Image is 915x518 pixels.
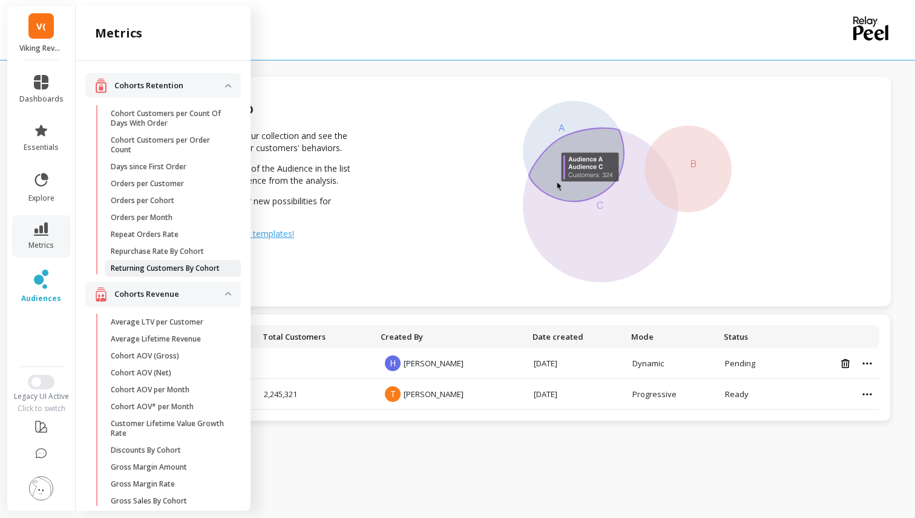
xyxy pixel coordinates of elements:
[257,325,375,348] th: Toggle SortBy
[95,25,142,42] h2: metrics
[95,287,107,302] img: navigation item icon
[725,389,781,400] div: Ready
[625,348,718,379] td: Dynamic
[111,385,189,395] p: Cohort AOV per Month
[19,94,64,104] span: dashboards
[526,348,626,379] td: [DATE]
[21,294,61,303] span: audiences
[385,386,401,402] span: T
[111,196,174,206] p: Orders per Cohort
[36,19,46,33] span: V(
[111,109,226,128] p: Cohort Customers per Count Of Days With Order
[111,334,201,344] p: Average Lifetime Revenue
[111,462,187,472] p: Gross Margin Amount
[95,78,107,93] img: navigation item icon
[7,404,76,413] div: Click to switch
[28,241,54,250] span: metrics
[7,392,76,401] div: Legacy UI Active
[111,368,171,378] p: Cohort AOV (Net)
[29,476,53,500] img: profile picture
[526,379,626,410] td: [DATE]
[111,230,179,239] p: Repeat Orders Rate
[111,247,204,256] p: Repurchase Rate By Cohort
[111,317,203,327] p: Average LTV per Customer
[111,496,187,506] p: Gross Sales By Cohort
[114,80,225,92] p: Cohorts Retention
[111,213,172,222] p: Orders per Month
[19,44,64,53] p: Viking Revolution (Essor)
[625,325,718,348] th: Toggle SortBy
[111,162,186,172] p: Days since First Order
[375,325,526,348] th: Toggle SortBy
[257,379,375,410] td: 2,245,321
[111,445,181,455] p: Discounts By Cohort
[24,143,59,152] span: essentials
[385,355,401,371] span: H
[111,402,194,412] p: Cohort AOV* per Month
[111,419,226,438] p: Customer Lifetime Value Growth Rate
[111,264,220,273] p: Returning Customers By Cohort
[526,325,626,348] th: Toggle SortBy
[111,135,226,155] p: Cohort Customers per Order Count
[111,479,175,489] p: Gross Margin Rate
[225,292,231,296] img: down caret icon
[718,325,788,348] th: Toggle SortBy
[225,84,231,88] img: down caret icon
[404,358,464,369] span: [PERSON_NAME]
[625,379,718,410] td: Progressive
[523,101,732,282] img: svg+xml;base64,PHN2ZyB3aWR0aD0iMzMyIiBoZWlnaHQ9IjI4OCIgdmlld0JveD0iMCAwIDMzMiAyODgiIGZpbGw9Im5vbm...
[114,288,225,300] p: Cohorts Revenue
[28,375,54,389] button: Switch to New UI
[111,351,179,361] p: Cohort AOV (Gross)
[111,179,184,189] p: Orders per Customer
[28,193,54,203] span: explore
[725,358,781,369] div: Pending
[404,389,464,400] span: [PERSON_NAME]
